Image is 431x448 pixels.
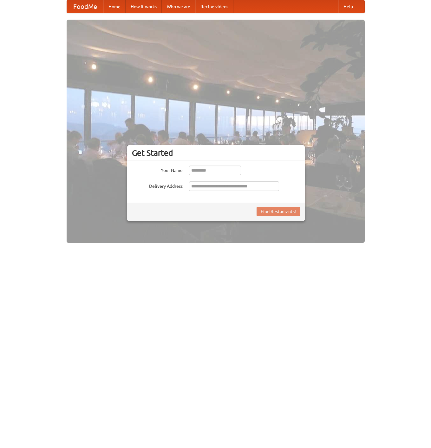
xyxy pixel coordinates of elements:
[67,0,103,13] a: FoodMe
[162,0,195,13] a: Who we are
[257,207,300,216] button: Find Restaurants!
[195,0,233,13] a: Recipe videos
[338,0,358,13] a: Help
[103,0,126,13] a: Home
[132,181,183,189] label: Delivery Address
[132,148,300,158] h3: Get Started
[126,0,162,13] a: How it works
[132,166,183,174] label: Your Name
